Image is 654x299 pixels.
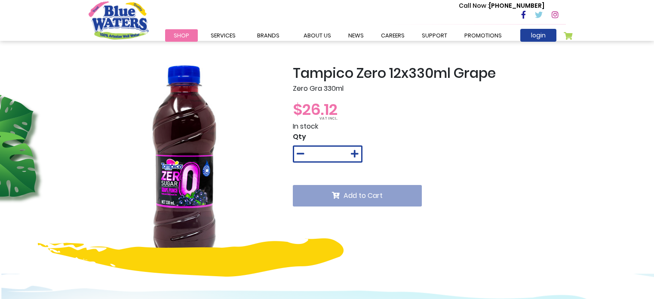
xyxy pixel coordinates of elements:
[340,29,372,42] a: News
[257,31,279,40] span: Brands
[293,121,318,131] span: In stock
[459,1,544,10] p: [PHONE_NUMBER]
[89,1,149,39] a: store logo
[413,29,456,42] a: support
[89,65,280,256] img: grape-330.jpg
[293,99,338,120] span: $26.12
[293,65,566,81] h2: Tampico Zero 12x330ml Grape
[202,29,244,42] a: Services
[456,29,510,42] a: Promotions
[174,31,189,40] span: Shop
[372,29,413,42] a: careers
[249,29,288,42] a: Brands
[459,1,489,10] span: Call Now :
[293,132,306,142] span: Qty
[211,31,236,40] span: Services
[295,29,340,42] a: about us
[293,83,566,94] p: Zero Gra 330ml
[165,29,198,42] a: Shop
[38,238,344,277] img: yellow-design.png
[520,29,556,42] a: login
